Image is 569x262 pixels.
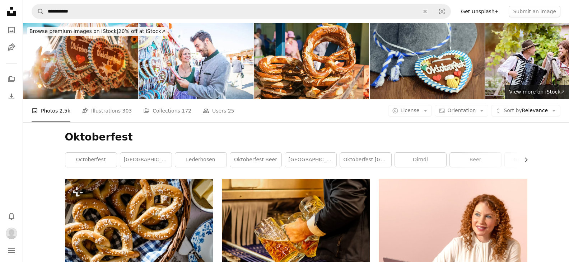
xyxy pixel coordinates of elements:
button: scroll list to the right [519,153,527,167]
a: german beer [505,153,556,167]
a: Browse premium images on iStock|20% off at iStock↗ [23,23,172,40]
a: Download History [4,89,19,104]
button: Submit an image [509,6,560,17]
button: Clear [417,5,433,18]
h1: Oktoberfest [65,131,527,144]
span: License [401,108,420,113]
span: 303 [122,107,132,115]
a: Illustrations 303 [82,99,132,122]
img: bavarian Pretzel for sale, Beer Fest Munich [254,23,369,99]
button: Sort byRelevance [491,105,560,116]
form: Find visuals sitewide [32,4,451,19]
span: Orientation [447,108,476,113]
a: oktoberfest beer [230,153,281,167]
img: Avatar of user Emily Christenson [6,228,17,239]
span: View more on iStock ↗ [509,89,565,95]
span: Relevance [504,107,548,114]
a: Collections 172 [143,99,191,122]
a: lederhosen [175,153,227,167]
a: a person in a mask pouring liquid into a container [222,234,370,240]
span: 25 [228,107,234,115]
span: 172 [182,107,191,115]
span: 20% off at iStock ↗ [29,28,165,34]
a: Photos [4,23,19,37]
a: beer [450,153,501,167]
a: Illustrations [4,40,19,54]
a: octoberfest [65,153,117,167]
a: Collections [4,72,19,86]
a: [GEOGRAPHIC_DATA] [285,153,336,167]
a: Get Unsplash+ [457,6,503,17]
button: Menu [4,243,19,258]
button: Visual search [433,5,451,18]
button: Profile [4,226,19,240]
a: [GEOGRAPHIC_DATA] [120,153,172,167]
a: oktoberfest [GEOGRAPHIC_DATA] [340,153,391,167]
button: Search Unsplash [32,5,44,18]
a: dirndl [395,153,446,167]
img: Young Couple Standing At Market Stall [139,23,253,99]
a: a basket filled with pretzels next to a bowl of cheese [65,225,213,232]
button: Notifications [4,209,19,223]
a: View more on iStock↗ [505,85,569,99]
button: Orientation [435,105,488,116]
a: Users 25 [203,99,234,122]
img: Traditional Gingerbread hearts at the Beer Fest, Munich, Germany [23,23,138,99]
span: Sort by [504,108,522,113]
img: Beer Fest Gingerbread Cookie with hat [370,23,485,99]
button: License [388,105,432,116]
span: Browse premium images on iStock | [29,28,118,34]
